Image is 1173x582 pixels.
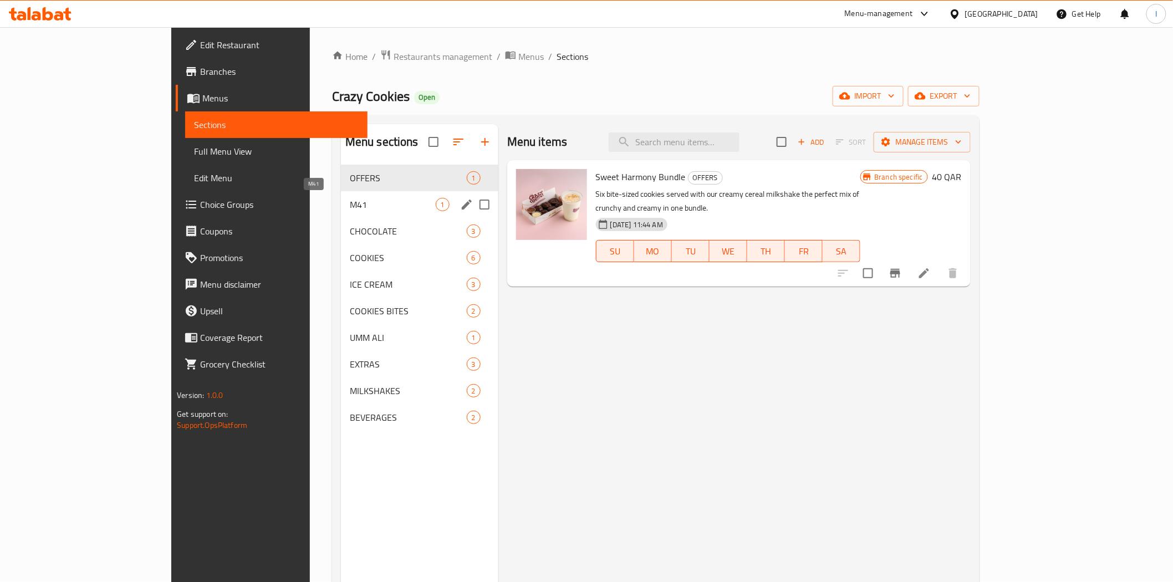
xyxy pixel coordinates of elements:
span: Grocery Checklist [200,358,358,371]
span: 2 [467,306,480,316]
a: Branches [176,58,367,85]
span: Edit Restaurant [200,38,358,52]
h6: 40 QAR [932,169,962,185]
button: TH [747,240,785,262]
div: items [467,358,481,371]
span: TH [752,243,781,259]
a: Menu disclaimer [176,271,367,298]
a: Edit Menu [185,165,367,191]
nav: breadcrumb [332,49,980,64]
li: / [548,50,552,63]
span: SU [601,243,630,259]
span: TU [676,243,705,259]
a: Restaurants management [380,49,492,64]
span: MO [639,243,667,259]
div: COOKIES BITES [350,304,467,318]
a: Menus [176,85,367,111]
span: Crazy Cookies [332,84,410,109]
span: 3 [467,279,480,290]
div: CHOCOLATE [350,224,467,238]
span: Open [414,93,440,102]
div: items [467,278,481,291]
div: items [467,304,481,318]
span: 1 [467,173,480,183]
button: edit [458,196,475,213]
span: Sections [557,50,588,63]
span: [DATE] 11:44 AM [606,219,667,230]
button: SA [823,240,860,262]
span: Select section [770,130,793,154]
span: Menu disclaimer [200,278,358,291]
span: Coupons [200,224,358,238]
span: Select section first [829,134,874,151]
div: Menu-management [845,7,913,21]
span: Add [796,136,826,149]
span: 6 [467,253,480,263]
p: Six bite-sized cookies served with our creamy cereal milkshake the perfect mix of crunchy and cre... [596,187,861,215]
span: 2 [467,386,480,396]
span: Version: [177,388,204,402]
a: Upsell [176,298,367,324]
a: Menus [505,49,544,64]
span: EXTRAS [350,358,467,371]
div: items [467,331,481,344]
div: MILKSHAKES2 [341,377,498,404]
span: export [917,89,971,103]
a: Support.OpsPlatform [177,418,247,432]
span: OFFERS [350,171,467,185]
a: Coverage Report [176,324,367,351]
div: CHOCOLATE3 [341,218,498,244]
span: Sections [194,118,358,131]
button: export [908,86,980,106]
div: items [467,384,481,397]
div: items [467,411,481,424]
div: COOKIES BITES2 [341,298,498,324]
div: BEVERAGES2 [341,404,498,431]
div: items [467,171,481,185]
span: Add item [793,134,829,151]
span: I [1155,8,1157,20]
span: Menus [518,50,544,63]
div: UMM ALI1 [341,324,498,351]
button: SU [596,240,634,262]
div: items [467,224,481,238]
a: Coupons [176,218,367,244]
span: OFFERS [688,171,722,184]
span: 2 [467,412,480,423]
span: SA [827,243,856,259]
h2: Menu sections [345,134,419,150]
span: Coverage Report [200,331,358,344]
div: items [467,251,481,264]
a: Edit menu item [917,267,931,280]
nav: Menu sections [341,160,498,435]
button: Add [793,134,829,151]
span: 3 [467,226,480,237]
span: 3 [467,359,480,370]
div: EXTRAS3 [341,351,498,377]
button: WE [710,240,747,262]
button: delete [940,260,966,287]
li: / [497,50,501,63]
a: Promotions [176,244,367,271]
div: UMM ALI [350,331,467,344]
button: Add section [472,129,498,155]
span: Full Menu View [194,145,358,158]
span: COOKIES [350,251,467,264]
button: Manage items [874,132,971,152]
span: Upsell [200,304,358,318]
span: MILKSHAKES [350,384,467,397]
button: Branch-specific-item [882,260,909,287]
input: search [609,132,739,152]
div: COOKIES6 [341,244,498,271]
span: Get support on: [177,407,228,421]
span: Select all sections [422,130,445,154]
img: Sweet Harmony Bundle [516,169,587,240]
span: ICE CREAM [350,278,467,291]
span: WE [714,243,743,259]
a: Sections [185,111,367,138]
